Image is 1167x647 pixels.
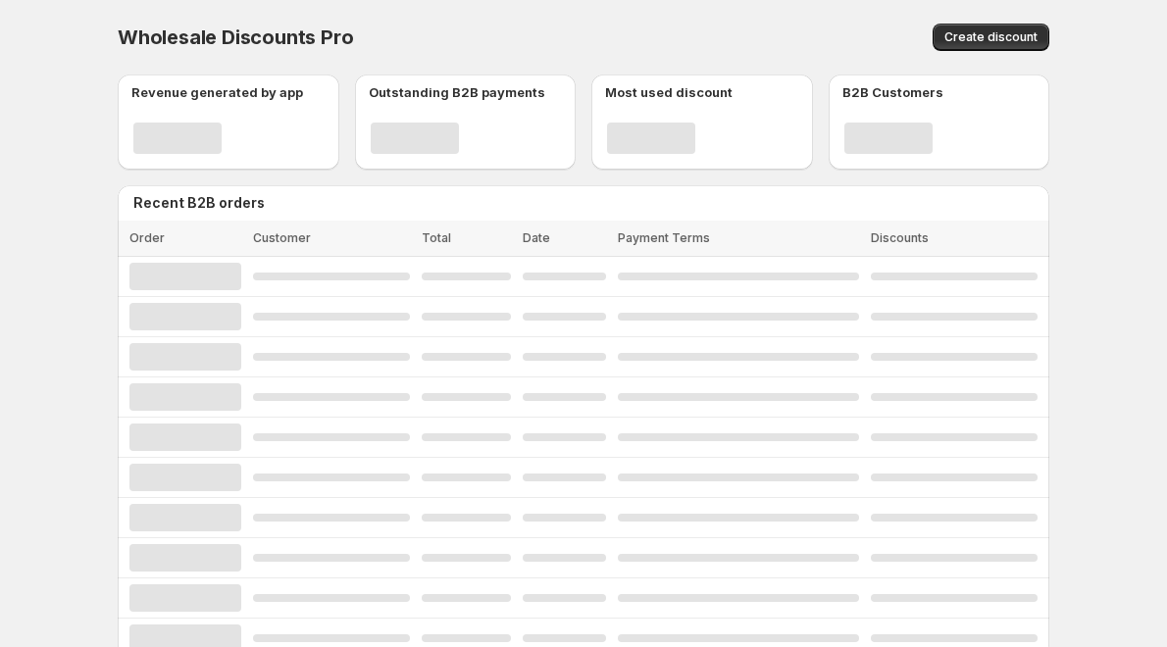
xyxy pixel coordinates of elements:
span: Customer [253,230,311,245]
p: B2B Customers [842,82,943,102]
span: Payment Terms [618,230,710,245]
button: Create discount [933,24,1049,51]
span: Create discount [944,29,1038,45]
p: Revenue generated by app [131,82,303,102]
span: Total [422,230,451,245]
h2: Recent B2B orders [133,193,1041,213]
p: Most used discount [605,82,733,102]
span: Date [523,230,550,245]
span: Order [129,230,165,245]
span: Wholesale Discounts Pro [118,25,353,49]
span: Discounts [871,230,929,245]
p: Outstanding B2B payments [369,82,545,102]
